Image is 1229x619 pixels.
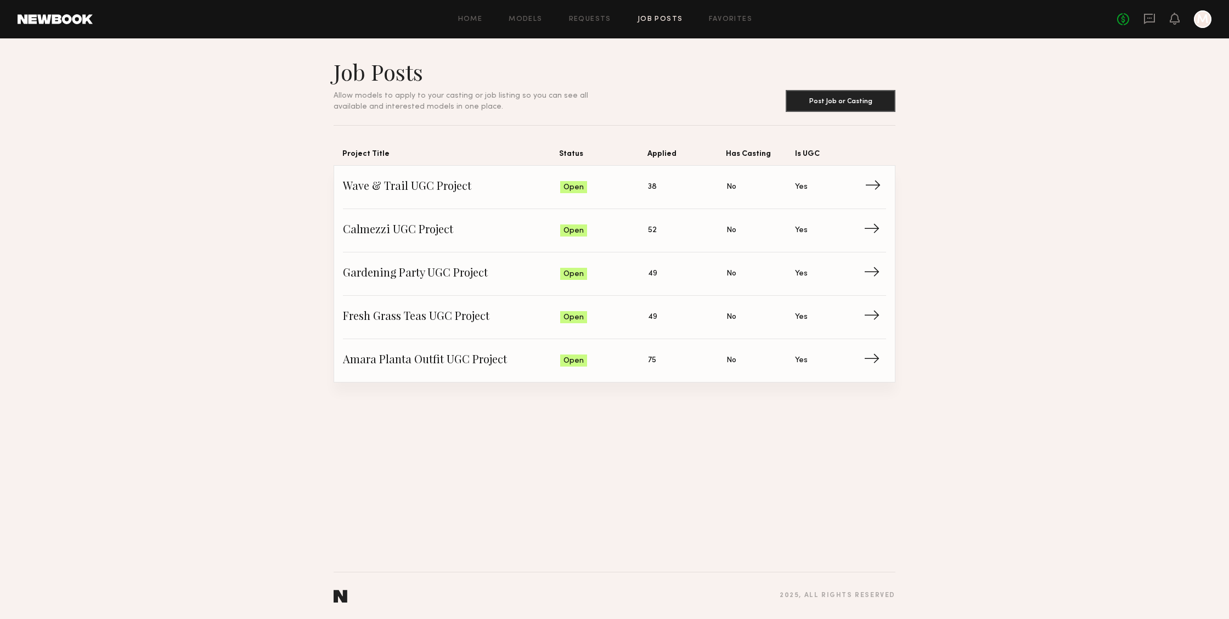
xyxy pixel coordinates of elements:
[780,592,895,599] div: 2025 , all rights reserved
[334,92,588,110] span: Allow models to apply to your casting or job listing so you can see all available and interested ...
[638,16,683,23] a: Job Posts
[864,266,886,282] span: →
[648,311,657,323] span: 49
[563,312,584,323] span: Open
[726,311,736,323] span: No
[726,181,736,193] span: No
[563,269,584,280] span: Open
[343,209,886,252] a: Calmezzi UGC ProjectOpen52NoYes→
[648,224,657,237] span: 52
[795,148,864,165] span: Is UGC
[865,179,887,195] span: →
[726,224,736,237] span: No
[559,148,647,165] span: Status
[343,266,560,282] span: Gardening Party UGC Project
[647,148,726,165] span: Applied
[648,181,657,193] span: 38
[709,16,752,23] a: Favorites
[343,179,560,195] span: Wave & Trail UGC Project
[648,268,657,280] span: 49
[334,58,614,86] h1: Job Posts
[864,309,886,325] span: →
[726,268,736,280] span: No
[726,148,795,165] span: Has Casting
[343,352,560,369] span: Amara Planta Outfit UGC Project
[648,354,656,367] span: 75
[795,224,808,237] span: Yes
[343,296,886,339] a: Fresh Grass Teas UGC ProjectOpen49NoYes→
[786,90,895,112] button: Post Job or Casting
[342,148,559,165] span: Project Title
[795,268,808,280] span: Yes
[795,181,808,193] span: Yes
[569,16,611,23] a: Requests
[795,311,808,323] span: Yes
[1194,10,1211,28] a: M
[343,309,560,325] span: Fresh Grass Teas UGC Project
[343,166,886,209] a: Wave & Trail UGC ProjectOpen38NoYes→
[343,339,886,382] a: Amara Planta Outfit UGC ProjectOpen75NoYes→
[795,354,808,367] span: Yes
[864,222,886,239] span: →
[458,16,483,23] a: Home
[563,356,584,367] span: Open
[343,252,886,296] a: Gardening Party UGC ProjectOpen49NoYes→
[343,222,560,239] span: Calmezzi UGC Project
[864,352,886,369] span: →
[726,354,736,367] span: No
[509,16,542,23] a: Models
[563,182,584,193] span: Open
[563,226,584,237] span: Open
